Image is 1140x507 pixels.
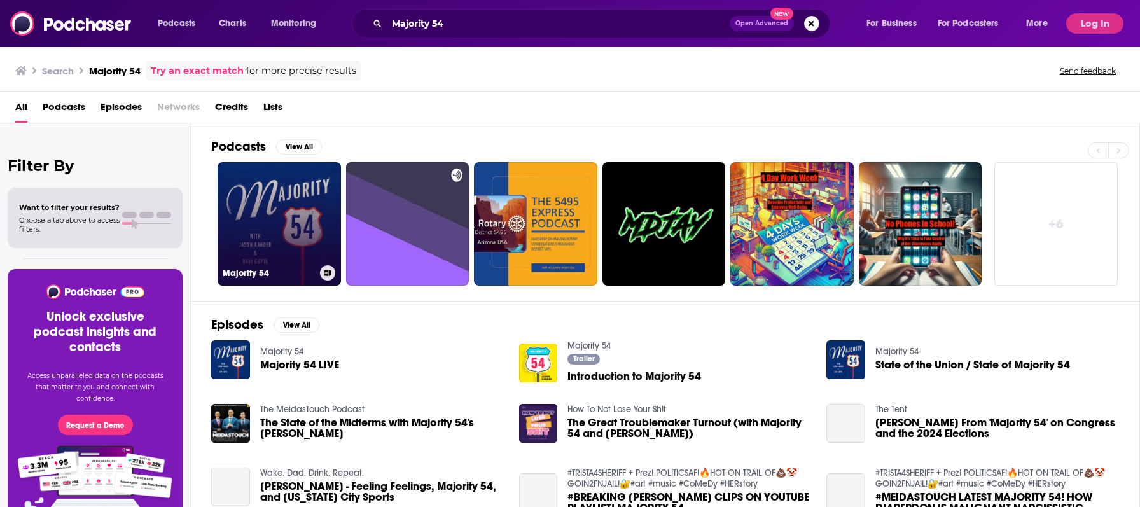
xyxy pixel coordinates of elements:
[1056,66,1120,76] button: Send feedback
[730,16,794,31] button: Open AdvancedNew
[15,97,27,123] a: All
[89,65,141,77] h3: Majority 54
[938,15,999,32] span: For Podcasters
[218,162,341,286] a: Majority 54
[826,404,865,443] a: Ravi Gupta From 'Majority 54' on Congress and the 2024 Elections
[10,11,132,36] img: Podchaser - Follow, Share and Rate Podcasts
[519,344,558,382] img: Introduction to Majority 54
[23,370,167,405] p: Access unparalleled data on the podcasts that matter to you and connect with confidence.
[1017,13,1064,34] button: open menu
[260,404,365,415] a: The MeidasTouch Podcast
[149,13,212,34] button: open menu
[158,15,195,32] span: Podcasts
[875,468,1105,489] a: #TRISTA4SHERIFF + Prez! POLITICSAF!🔥HOT ON TRAIL OF💩🤡 GOIN2FNJAIL!🔐#art #music #CoMeDy #HERstory
[735,20,788,27] span: Open Advanced
[23,309,167,355] h3: Unlock exclusive podcast insights and contacts
[45,284,145,299] img: Podchaser - Follow, Share and Rate Podcasts
[875,417,1119,439] span: [PERSON_NAME] From 'Majority 54' on Congress and the 2024 Elections
[260,346,303,357] a: Majority 54
[211,13,254,34] a: Charts
[211,340,250,379] img: Majority 54 LIVE
[573,355,595,363] span: Trailer
[770,8,793,20] span: New
[19,216,120,233] span: Choose a tab above to access filters.
[19,203,120,212] span: Want to filter your results?
[567,371,701,382] a: Introduction to Majority 54
[276,139,322,155] button: View All
[567,468,797,489] a: #TRISTA4SHERIFF + Prez! POLITICSAF!🔥HOT ON TRAIL OF💩🤡 GOIN2FNJAIL!🔐#art #music #CoMeDy #HERstory
[43,97,85,123] a: Podcasts
[260,417,504,439] span: The State of the Midterms with Majority 54's [PERSON_NAME]
[223,268,315,279] h3: Majority 54
[260,468,364,478] a: Wake. Dad. Drink. Repeat.
[260,481,504,503] span: [PERSON_NAME] - Feeling Feelings, Majority 54, and [US_STATE] City Sports
[274,317,319,333] button: View All
[260,417,504,439] a: The State of the Midterms with Majority 54's Ravi Gupta
[211,468,250,506] a: Jason Kander - Feeling Feelings, Majority 54, and Kansas City Sports
[211,317,263,333] h2: Episodes
[929,13,1017,34] button: open menu
[262,13,333,34] button: open menu
[151,64,244,78] a: Try an exact match
[567,404,666,415] a: How To Not Lose Your Sh!t
[246,64,356,78] span: for more precise results
[263,97,282,123] a: Lists
[271,15,316,32] span: Monitoring
[567,340,611,351] a: Majority 54
[875,346,919,357] a: Majority 54
[875,404,907,415] a: The Tent
[157,97,200,123] span: Networks
[8,156,183,175] h2: Filter By
[260,481,504,503] a: Jason Kander - Feeling Feelings, Majority 54, and Kansas City Sports
[858,13,933,34] button: open menu
[875,359,1070,370] a: State of the Union / State of Majority 54
[211,404,250,443] img: The State of the Midterms with Majority 54's Ravi Gupta
[58,415,133,435] button: Request a Demo
[1026,15,1048,32] span: More
[519,404,558,443] img: The Great Troublemaker Turnout (with Majority 54 and Katie Paris)
[1066,13,1123,34] button: Log In
[215,97,248,123] a: Credits
[42,65,74,77] h3: Search
[567,417,811,439] a: The Great Troublemaker Turnout (with Majority 54 and Katie Paris)
[211,317,319,333] a: EpisodesView All
[219,15,246,32] span: Charts
[101,97,142,123] a: Episodes
[875,417,1119,439] a: Ravi Gupta From 'Majority 54' on Congress and the 2024 Elections
[211,139,322,155] a: PodcastsView All
[211,139,266,155] h2: Podcasts
[826,340,865,379] img: State of the Union / State of Majority 54
[387,13,730,34] input: Search podcasts, credits, & more...
[994,162,1118,286] a: +6
[866,15,917,32] span: For Business
[567,417,811,439] span: The Great Troublemaker Turnout (with Majority 54 and [PERSON_NAME])
[260,359,339,370] a: Majority 54 LIVE
[364,9,842,38] div: Search podcasts, credits, & more...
